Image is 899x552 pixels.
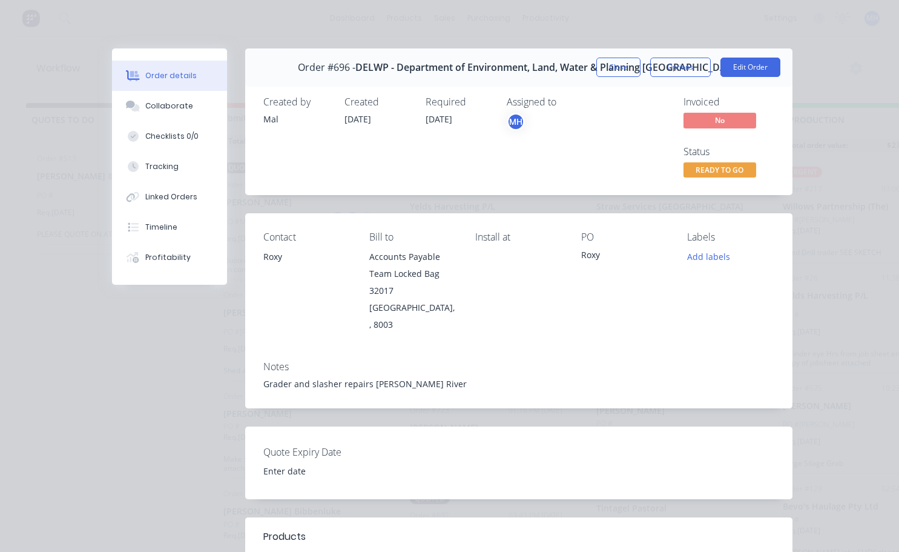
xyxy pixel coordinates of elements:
[426,96,492,108] div: Required
[145,222,177,233] div: Timeline
[112,91,227,121] button: Collaborate
[507,113,525,131] button: MH
[720,58,780,77] button: Edit Order
[369,248,456,299] div: Accounts Payable Team Locked Bag 32017
[255,462,406,481] input: Enter date
[355,62,740,73] span: DELWP - Department of Environment, Land, Water & Planning [GEOGRAPHIC_DATA]
[344,113,371,125] span: [DATE]
[683,113,756,128] span: No
[369,299,456,333] div: [GEOGRAPHIC_DATA], , 8003
[263,113,330,125] div: Mal
[369,231,456,243] div: Bill to
[475,231,562,243] div: Install at
[145,191,197,202] div: Linked Orders
[263,445,415,459] label: Quote Expiry Date
[683,146,774,158] div: Status
[683,96,774,108] div: Invoiced
[369,248,456,333] div: Accounts Payable Team Locked Bag 32017[GEOGRAPHIC_DATA], , 8003
[263,377,774,390] div: Grader and slasher repairs [PERSON_NAME] River
[687,231,774,243] div: Labels
[145,161,179,172] div: Tracking
[596,58,640,77] button: Close
[145,70,197,81] div: Order details
[426,113,452,125] span: [DATE]
[683,162,756,181] button: READY TO GO
[112,242,227,273] button: Profitability
[112,61,227,91] button: Order details
[263,231,350,243] div: Contact
[112,121,227,151] button: Checklists 0/0
[145,101,193,111] div: Collaborate
[263,530,306,544] div: Products
[112,151,227,182] button: Tracking
[680,248,736,265] button: Add labels
[263,248,350,265] div: Roxy
[112,182,227,212] button: Linked Orders
[263,361,774,373] div: Notes
[581,248,668,265] div: Roxy
[507,96,628,108] div: Assigned to
[145,252,191,263] div: Profitability
[581,231,668,243] div: PO
[650,58,711,77] button: Options
[263,96,330,108] div: Created by
[145,131,199,142] div: Checklists 0/0
[112,212,227,242] button: Timeline
[263,248,350,287] div: Roxy
[683,162,756,178] span: READY TO GO
[298,62,355,73] span: Order #696 -
[344,96,411,108] div: Created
